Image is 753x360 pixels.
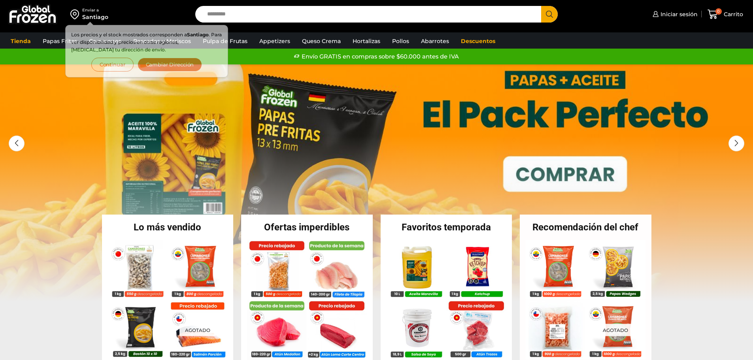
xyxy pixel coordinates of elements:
strong: Santiago [187,32,209,38]
span: Carrito [722,10,743,18]
span: Iniciar sesión [659,10,698,18]
div: Next slide [728,136,744,151]
p: Agotado [179,324,215,336]
h2: Recomendación del chef [520,222,651,232]
h2: Favoritos temporada [381,222,512,232]
a: Appetizers [255,34,294,49]
a: Queso Crema [298,34,345,49]
a: Abarrotes [417,34,453,49]
a: Descuentos [457,34,499,49]
div: Enviar a [82,8,108,13]
button: Continuar [91,58,134,72]
button: Cambiar Dirección [138,58,202,72]
a: Pollos [388,34,413,49]
span: 0 [715,8,722,15]
a: Iniciar sesión [651,6,698,22]
button: Search button [541,6,558,23]
h2: Lo más vendido [102,222,234,232]
div: Previous slide [9,136,25,151]
div: Santiago [82,13,108,21]
a: 0 Carrito [706,5,745,24]
p: Agotado [597,324,634,336]
a: Hortalizas [349,34,384,49]
a: Tienda [7,34,35,49]
p: Los precios y el stock mostrados corresponden a . Para ver disponibilidad y precios en otras regi... [71,31,222,54]
a: Papas Fritas [39,34,81,49]
h2: Ofertas imperdibles [241,222,373,232]
img: address-field-icon.svg [70,8,82,21]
